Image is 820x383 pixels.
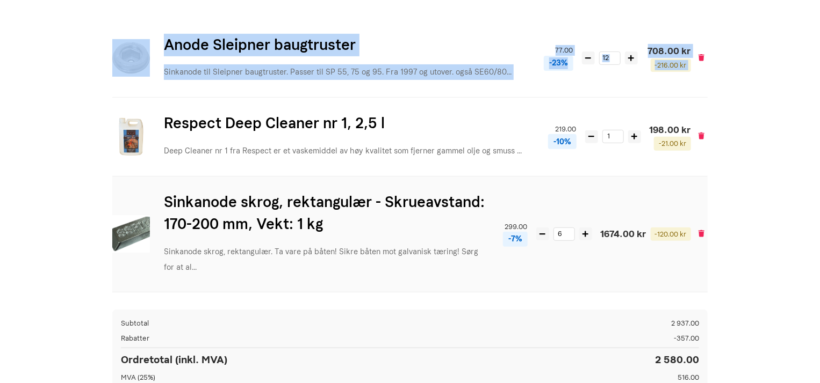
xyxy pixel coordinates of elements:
[164,64,531,80] p: Sinkanode til Sleipner baugtruster. Passer til SP 55, 75 og 95. Fra 1997 og utover. også SE60/80...
[650,123,691,137] span: 198.00 kr
[164,112,535,135] h3: Respect Deep Cleaner nr 1, 2,5 l
[671,318,699,329] span: 2 937.00
[503,232,527,247] span: -7%
[164,34,531,56] h3: Anode Sleipner baugtruster
[164,244,490,275] p: Sinkanode skrog, rektangulær. Ta vare på båten! Sikre båten mot galvanisk tæring! Sørg for at al...
[654,137,691,151] span: -21.00 kr
[499,222,527,247] div: 299.00
[678,372,699,383] span: 516.00
[544,124,576,149] div: 219.00
[121,372,155,383] span: MVA (25%)
[651,227,691,241] span: -120.00 kr
[646,44,691,58] span: 708.00 kr
[544,56,573,71] span: -23%
[548,134,576,149] span: -10%
[164,143,535,159] p: Deep Cleaner nr 1 fra Respect er et vaskemiddel av høy kvalitet som fjerner gammel olje og smuss ...
[601,227,646,241] span: 1674.00 kr
[651,58,691,72] span: -216.00 kr
[674,333,699,344] span: -357.00
[112,215,150,253] img: Sinkanode skrog, rektangulær - Skrueavstand: 170-200 mm, Vekt: 1 kg
[655,352,699,368] span: 2 580.00
[540,45,573,70] div: 77.00
[121,318,149,329] span: Subtotal
[112,118,150,156] img: Respect Deep Cleaner nr 1, 2,5 l
[112,39,150,77] img: Anode Sleipner baugtruster
[164,191,490,235] h3: Sinkanode skrog, rektangulær - Skrueavstand: 170-200 mm, Vekt: 1 kg
[121,333,149,344] span: Rabatter
[121,352,227,368] span: Ordretotal (inkl. MVA)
